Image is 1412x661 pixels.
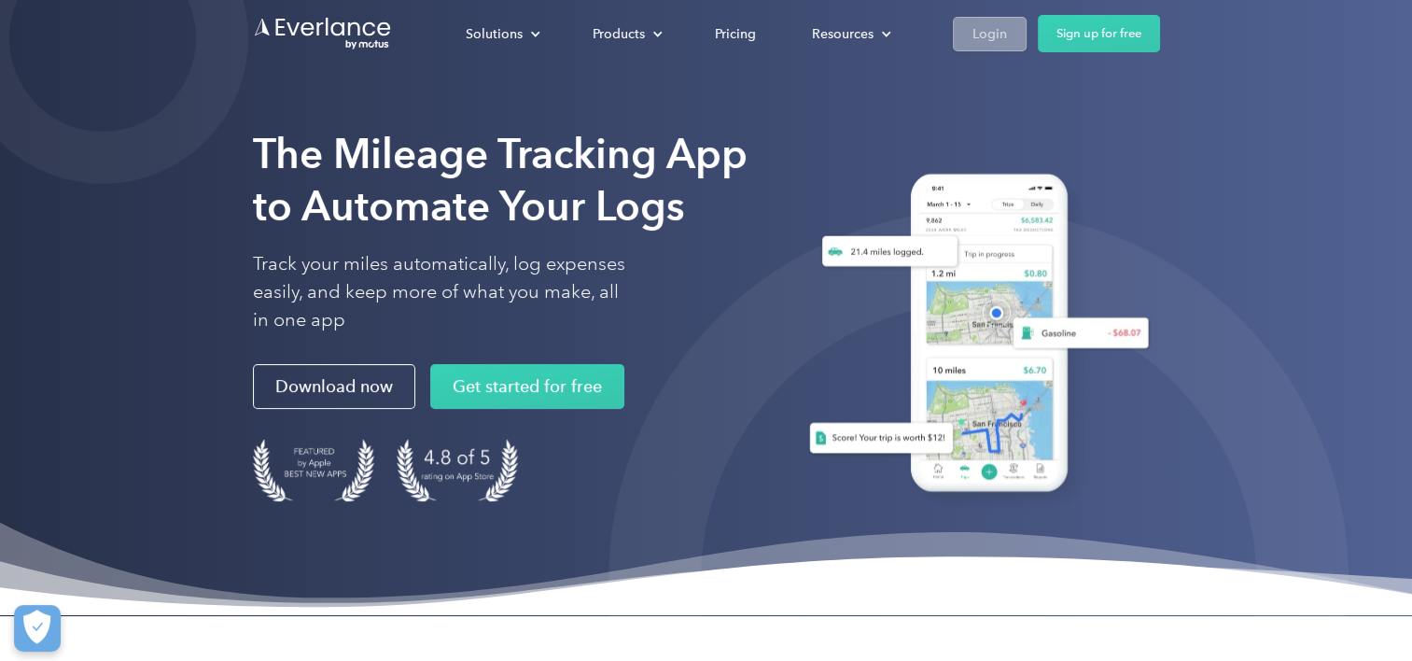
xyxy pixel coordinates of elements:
[593,22,645,46] div: Products
[253,364,415,409] a: Download now
[696,18,775,50] a: Pricing
[953,17,1027,51] a: Login
[466,22,523,46] div: Solutions
[715,22,756,46] div: Pricing
[253,439,374,501] img: Badge for Featured by Apple Best New Apps
[793,18,906,50] div: Resources
[972,22,1007,46] div: Login
[14,605,61,652] button: Cookies Settings
[397,439,518,501] img: 4.9 out of 5 stars on the app store
[787,160,1160,513] img: Everlance, mileage tracker app, expense tracking app
[253,250,626,334] p: Track your miles automatically, log expenses easily, and keep more of what you make, all in one app
[574,18,678,50] div: Products
[447,18,555,50] div: Solutions
[430,364,624,409] a: Get started for free
[253,16,393,51] a: Go to homepage
[253,129,748,231] strong: The Mileage Tracking App to Automate Your Logs
[812,22,874,46] div: Resources
[1038,15,1160,52] a: Sign up for free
